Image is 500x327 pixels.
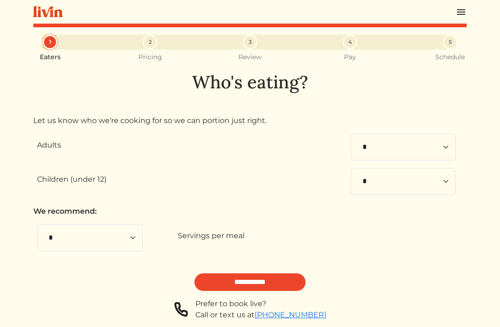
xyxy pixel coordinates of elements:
[37,174,106,185] label: Children (under 12)
[249,38,252,46] span: 3
[149,38,152,46] span: 2
[449,38,452,46] span: 5
[195,298,326,309] div: Prefer to book live?
[33,72,467,93] h1: Who's eating?
[49,38,51,46] span: 1
[344,53,356,61] small: Pay
[33,6,62,18] img: livin-logo-a0d97d1a881af30f6274990eb6222085a2533c92bbd1e4f22c21b4f0d0e3210c.svg
[174,298,188,321] img: phone-a8f1853615f4955a6c6381654e1c0f7430ed919b147d78756318837811cda3a7.svg
[435,53,465,61] small: Schedule
[238,53,262,61] small: Review
[33,115,467,126] p: Let us know who we're cooking for so we can portion just right.
[37,140,61,151] label: Adults
[195,309,326,321] div: Call or text us at
[138,53,162,61] small: Pricing
[255,310,326,319] a: [PHONE_NUMBER]
[178,230,244,241] label: Servings per meal
[456,6,467,18] img: menu_hamburger-cb6d353cf0ecd9f46ceae1c99ecbeb4a00e71ca567a856bd81f57e9d8c17bb26.svg
[33,206,467,217] p: We recommend:
[348,38,352,46] span: 4
[40,53,61,61] small: Eaters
